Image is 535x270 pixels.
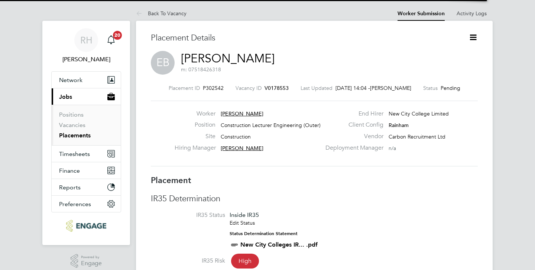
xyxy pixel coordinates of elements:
b: Placement [151,175,191,185]
label: IR35 Risk [151,257,225,265]
span: High [231,254,259,269]
span: Carbon Recruitment Ltd [389,133,445,140]
label: End Hirer [321,110,383,118]
label: Vendor [321,133,383,140]
span: Reports [59,184,81,191]
a: 20 [104,28,119,52]
a: Powered byEngage [71,254,102,268]
strong: Status Determination Statement [230,231,298,236]
a: Activity Logs [457,10,487,17]
span: Engage [81,260,102,267]
button: Timesheets [52,146,121,162]
a: Positions [59,111,84,118]
label: Deployment Manager [321,144,383,152]
label: Worker [175,110,215,118]
img: ncclondon-logo-retina.png [66,220,106,232]
span: 20 [113,31,122,40]
a: Vacancies [59,121,85,129]
span: Construction Lecturer Engineering (Outer) [221,122,321,129]
button: Finance [52,162,121,179]
span: V0178553 [265,85,289,91]
span: [PERSON_NAME] [221,110,263,117]
a: Back To Vacancy [136,10,187,17]
span: [DATE] 14:04 - [335,85,370,91]
button: Network [52,72,121,88]
label: Placement ID [169,85,200,91]
a: Worker Submission [398,10,445,17]
button: Preferences [52,196,121,212]
span: Timesheets [59,150,90,157]
h3: Placement Details [151,33,457,43]
span: Network [59,77,82,84]
div: Jobs [52,105,121,145]
span: Preferences [59,201,91,208]
button: Reports [52,179,121,195]
label: Site [175,133,215,140]
label: IR35 Status [151,211,225,219]
span: RH [80,35,93,45]
span: [PERSON_NAME] [221,145,263,152]
span: P302542 [203,85,224,91]
a: Go to home page [51,220,121,232]
span: New City College Limited [389,110,449,117]
nav: Main navigation [42,21,130,245]
button: Jobs [52,88,121,105]
span: [PERSON_NAME] [370,85,411,91]
a: New City Colleges IR... .pdf [240,241,318,248]
span: Rufena Haque [51,55,121,64]
label: Status [423,85,438,91]
span: Jobs [59,93,72,100]
a: RH[PERSON_NAME] [51,28,121,64]
span: Finance [59,167,80,174]
span: Pending [441,85,460,91]
label: Hiring Manager [175,144,215,152]
a: Placements [59,132,91,139]
span: m: 07518426318 [181,66,221,73]
label: Last Updated [301,85,333,91]
a: Edit Status [230,219,255,226]
a: [PERSON_NAME] [181,51,275,66]
span: Inside IR35 [230,211,259,218]
h3: IR35 Determination [151,193,478,204]
label: Vacancy ID [236,85,262,91]
label: Position [175,121,215,129]
span: n/a [389,145,396,152]
span: Powered by [81,254,102,260]
span: Construction [221,133,251,140]
label: Client Config [321,121,383,129]
span: EB [151,51,175,75]
span: Rainham [389,122,409,129]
